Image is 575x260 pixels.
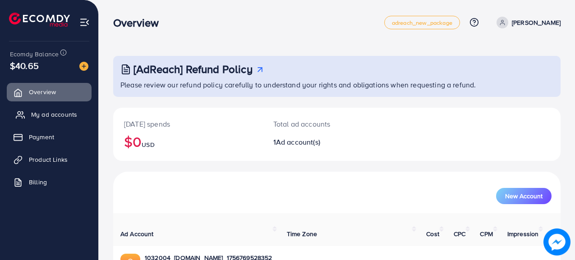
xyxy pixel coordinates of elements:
[124,119,252,129] p: [DATE] spends
[29,178,47,187] span: Billing
[454,229,465,238] span: CPC
[392,20,452,26] span: adreach_new_package
[113,16,166,29] h3: Overview
[120,229,154,238] span: Ad Account
[7,83,92,101] a: Overview
[10,59,39,72] span: $40.65
[124,133,252,150] h2: $0
[7,151,92,169] a: Product Links
[133,63,253,76] h3: [AdReach] Refund Policy
[10,50,59,59] span: Ecomdy Balance
[7,105,92,123] a: My ad accounts
[273,119,363,129] p: Total ad accounts
[29,155,68,164] span: Product Links
[29,87,56,96] span: Overview
[544,229,570,255] img: image
[142,140,154,149] span: USD
[426,229,439,238] span: Cost
[507,229,539,238] span: Impression
[384,16,460,29] a: adreach_new_package
[273,138,363,146] h2: 1
[9,13,70,27] img: logo
[496,188,552,204] button: New Account
[31,110,77,119] span: My ad accounts
[29,132,54,141] span: Payment
[480,229,492,238] span: CPM
[276,137,320,147] span: Ad account(s)
[512,17,561,28] p: [PERSON_NAME]
[505,193,543,199] span: New Account
[7,128,92,146] a: Payment
[7,173,92,191] a: Billing
[120,79,555,90] p: Please review our refund policy carefully to understand your rights and obligations when requesti...
[287,229,317,238] span: Time Zone
[79,62,88,71] img: image
[79,17,90,27] img: menu
[493,17,561,28] a: [PERSON_NAME]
